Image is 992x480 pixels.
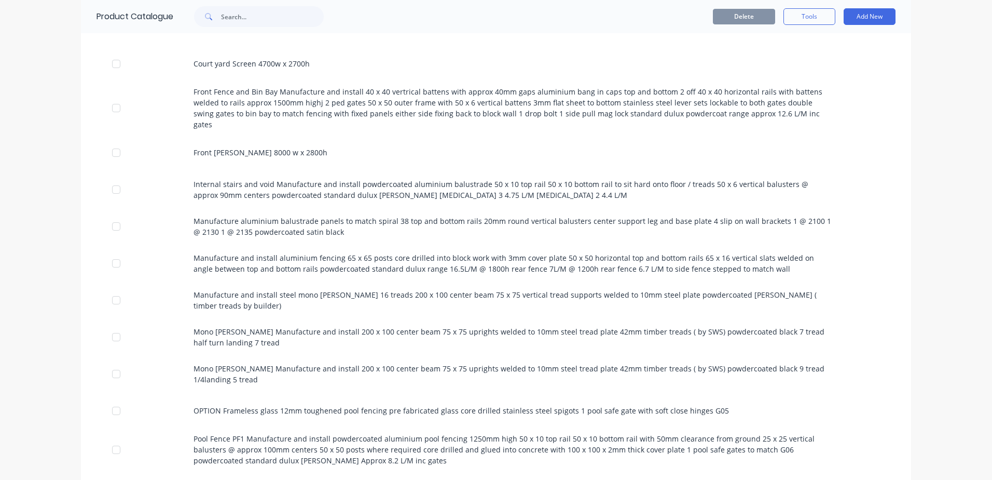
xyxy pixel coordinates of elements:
div: Front [PERSON_NAME] 8000 w x 2800h [81,134,911,171]
div: Manufacture aluminium balustrade panels to match spiral 38 top and bottom rails 20mm round vertic... [81,208,911,245]
div: Front Fence and Bin Bay Manufacture and install 40 x 40 vertrical battens with approx 40mm gaps a... [81,82,911,134]
div: Manufacture and install steel mono [PERSON_NAME] 16 treads 200 x 100 center beam 75 x 75 vertical... [81,282,911,318]
button: Add New [844,8,895,25]
div: OPTION Frameless glass 12mm toughened pool fencing pre fabricated glass core drilled stainless st... [81,392,911,429]
div: Mono [PERSON_NAME] Manufacture and install 200 x 100 center beam 75 x 75 uprights welded to 10mm ... [81,318,911,355]
button: Tools [783,8,835,25]
div: Manufacture and install aluminium fencing 65 x 65 posts core drilled into block work with 3mm cov... [81,245,911,282]
div: Pool Fence PF1 Manufacture and install powdercoated aluminium pool fencing 1250mm high 50 x 10 to... [81,429,911,470]
div: Mono [PERSON_NAME] Manufacture and install 200 x 100 center beam 75 x 75 uprights welded to 10mm ... [81,355,911,392]
div: Court yard Screen 4700w x 2700h [81,45,911,82]
input: Search... [221,6,324,27]
div: Internal stairs and void Manufacture and install powdercoated aluminium balustrade 50 x 10 top ra... [81,171,911,208]
button: Delete [713,9,775,24]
